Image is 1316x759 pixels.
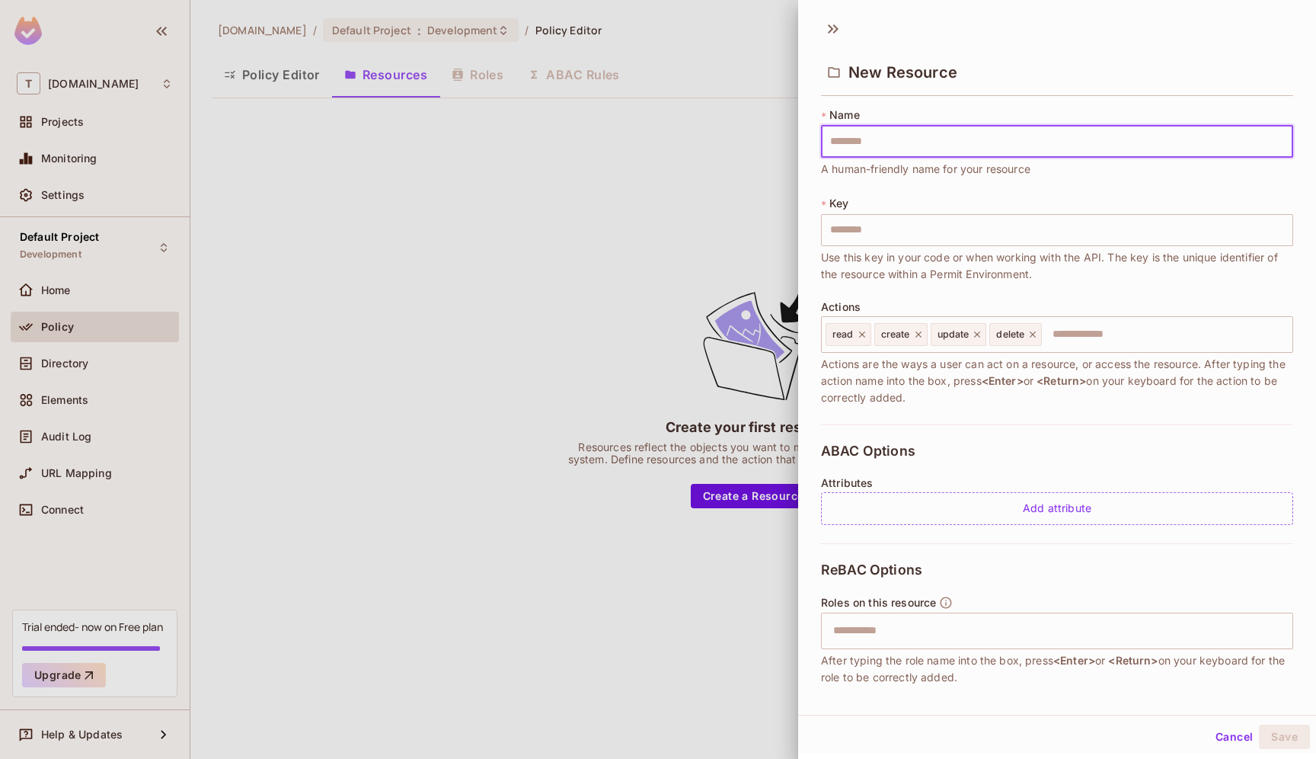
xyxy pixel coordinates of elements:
[982,374,1024,387] span: <Enter>
[821,161,1030,178] span: A human-friendly name for your resource
[829,109,860,121] span: Name
[1053,654,1095,667] span: <Enter>
[931,323,987,346] div: update
[829,197,848,210] span: Key
[821,562,922,578] span: ReBAC Options
[996,328,1024,341] span: delete
[832,328,854,341] span: read
[821,652,1293,686] span: After typing the role name into the box, press or on your keyboard for the role to be correctly a...
[821,356,1293,406] span: Actions are the ways a user can act on a resource, or access the resource. After typing the actio...
[989,323,1042,346] div: delete
[821,301,861,313] span: Actions
[821,492,1293,525] div: Add attribute
[821,477,874,489] span: Attributes
[821,444,915,459] span: ABAC Options
[874,323,928,346] div: create
[826,323,871,346] div: read
[937,328,969,341] span: update
[821,597,936,609] span: Roles on this resource
[821,249,1293,283] span: Use this key in your code or when working with the API. The key is the unique identifier of the r...
[848,63,957,82] span: New Resource
[1259,725,1310,749] button: Save
[1108,654,1158,667] span: <Return>
[881,328,910,341] span: create
[1037,374,1086,387] span: <Return>
[1209,725,1259,749] button: Cancel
